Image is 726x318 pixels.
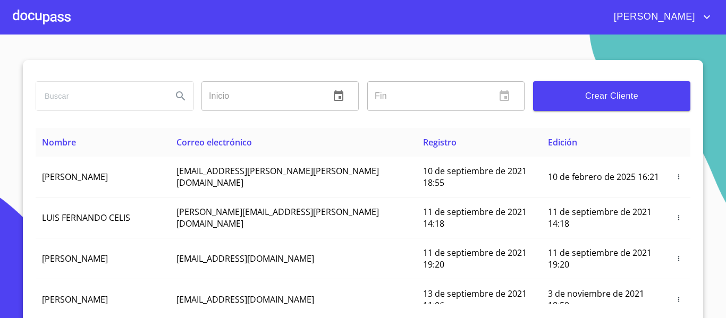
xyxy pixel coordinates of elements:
[548,171,659,183] span: 10 de febrero de 2025 16:21
[548,206,652,229] span: 11 de septiembre de 2021 14:18
[548,288,644,311] span: 3 de noviembre de 2021 18:59
[423,247,527,270] span: 11 de septiembre de 2021 19:20
[36,82,164,110] input: search
[176,136,252,148] span: Correo electrónico
[606,8,700,25] span: [PERSON_NAME]
[42,171,108,183] span: [PERSON_NAME]
[542,89,682,104] span: Crear Cliente
[42,136,76,148] span: Nombre
[176,253,314,264] span: [EMAIL_ADDRESS][DOMAIN_NAME]
[176,294,314,305] span: [EMAIL_ADDRESS][DOMAIN_NAME]
[423,206,527,229] span: 11 de septiembre de 2021 14:18
[533,81,690,111] button: Crear Cliente
[42,294,108,305] span: [PERSON_NAME]
[548,247,652,270] span: 11 de septiembre de 2021 19:20
[176,165,379,188] span: [EMAIL_ADDRESS][PERSON_NAME][PERSON_NAME][DOMAIN_NAME]
[42,253,108,264] span: [PERSON_NAME]
[42,212,130,224] span: LUIS FERNANDO CELIS
[423,288,527,311] span: 13 de septiembre de 2021 11:06
[606,8,713,25] button: account of current user
[423,136,457,148] span: Registro
[548,136,577,148] span: Edición
[176,206,379,229] span: [PERSON_NAME][EMAIL_ADDRESS][PERSON_NAME][DOMAIN_NAME]
[423,165,527,188] span: 10 de septiembre de 2021 18:55
[168,83,193,109] button: Search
